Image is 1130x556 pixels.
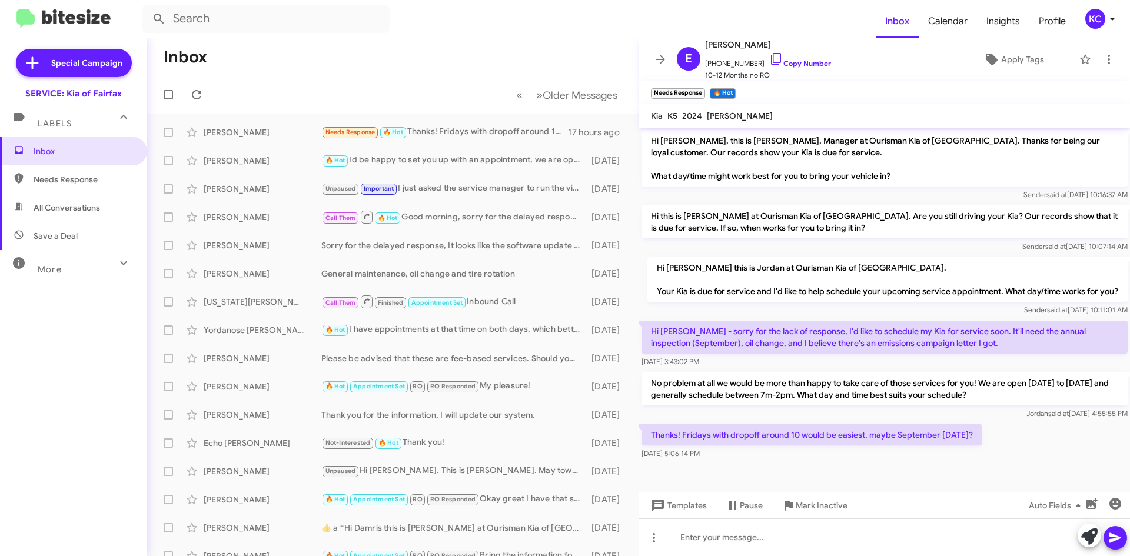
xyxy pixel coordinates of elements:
div: [DATE] [586,352,629,364]
div: [PERSON_NAME] [204,465,321,477]
span: E [685,49,692,68]
span: Needs Response [325,128,375,136]
p: Hi this is [PERSON_NAME] at Ourisman Kia of [GEOGRAPHIC_DATA]. Are you still driving your Kia? Ou... [642,205,1128,238]
div: [DATE] [586,522,629,534]
div: [US_STATE][PERSON_NAME] [204,296,321,308]
span: Not-Interested [325,439,371,447]
div: Thank you for the information, I will update our system. [321,409,586,421]
span: [PHONE_NUMBER] [705,52,831,69]
span: » [536,88,543,102]
span: Important [364,185,394,192]
div: Sorry for the delayed response, It looks like the software update is the only open recall at the ... [321,239,586,251]
span: said at [1047,305,1068,314]
span: All Conversations [34,202,100,214]
span: 2024 [682,111,702,121]
span: Kia [651,111,663,121]
span: Sender [DATE] 10:16:37 AM [1023,190,1128,199]
span: 🔥 Hot [383,128,403,136]
span: Sender [DATE] 10:11:01 AM [1024,305,1128,314]
div: [DATE] [586,437,629,449]
span: « [516,88,523,102]
div: [PERSON_NAME] [204,381,321,392]
div: [DATE] [586,465,629,477]
div: [DATE] [586,268,629,279]
p: Thanks! Fridays with dropoff around 10 would be easiest, maybe September [DATE]? [642,424,982,445]
div: [PERSON_NAME] [204,494,321,505]
div: Echo [PERSON_NAME] [204,437,321,449]
div: 17 hours ago [568,126,629,138]
h1: Inbox [164,48,207,66]
button: Templates [639,495,716,516]
p: Hi [PERSON_NAME] this is Jordan at Ourisman Kia of [GEOGRAPHIC_DATA]. Your Kia is due for service... [647,257,1128,302]
small: Needs Response [651,88,705,99]
div: [DATE] [586,211,629,223]
span: 10-12 Months no RO [705,69,831,81]
p: Hi [PERSON_NAME] - sorry for the lack of response, I'd like to schedule my Kia for service soon. ... [642,321,1128,354]
span: Apply Tags [1001,49,1044,70]
div: [PERSON_NAME] [204,239,321,251]
small: 🔥 Hot [710,88,735,99]
div: SERVICE: Kia of Fairfax [25,88,122,99]
button: Pause [716,495,772,516]
a: Inbox [876,4,919,38]
a: Special Campaign [16,49,132,77]
div: Yordanose [PERSON_NAME] [204,324,321,336]
span: RO [413,495,422,503]
div: [PERSON_NAME] [204,211,321,223]
span: [PERSON_NAME] [705,38,831,52]
span: Save a Deal [34,230,78,242]
span: 🔥 Hot [325,326,345,334]
span: [PERSON_NAME] [707,111,773,121]
div: Inbound Call [321,294,586,309]
span: Unpaused [325,467,356,475]
span: Mark Inactive [796,495,847,516]
span: Call Them [325,299,356,307]
div: [DATE] [586,155,629,167]
div: [DATE] [586,183,629,195]
div: [PERSON_NAME] [204,126,321,138]
a: Insights [977,4,1029,38]
div: I have appointments at that time on both days, which better suits your schedule? [321,323,586,337]
span: 🔥 Hot [325,157,345,164]
div: [DATE] [586,239,629,251]
input: Search [142,5,390,33]
span: Special Campaign [51,57,122,69]
span: RO [413,382,422,390]
span: Pause [740,495,763,516]
span: Unpaused [325,185,356,192]
div: [DATE] [586,324,629,336]
span: Call Them [325,214,356,222]
div: KC [1085,9,1105,29]
span: Templates [649,495,707,516]
span: Appointment Set [353,382,405,390]
button: Next [529,83,624,107]
span: Appointment Set [411,299,463,307]
span: Needs Response [34,174,134,185]
span: Inbox [34,145,134,157]
span: K5 [667,111,677,121]
span: Appointment Set [353,495,405,503]
span: Labels [38,118,72,129]
span: Jordan [DATE] 4:55:55 PM [1026,409,1128,418]
span: Sender [DATE] 10:07:14 AM [1022,242,1128,251]
span: RO Responded [430,495,476,503]
button: Auto Fields [1019,495,1095,516]
span: said at [1045,242,1066,251]
div: [PERSON_NAME] [204,352,321,364]
button: Mark Inactive [772,495,857,516]
div: [DATE] [586,381,629,392]
div: [PERSON_NAME] [204,522,321,534]
span: More [38,264,62,275]
p: Hi [PERSON_NAME], this is [PERSON_NAME], Manager at Ourisman Kia of [GEOGRAPHIC_DATA]. Thanks for... [642,130,1128,187]
div: [PERSON_NAME] [204,268,321,279]
span: said at [1048,409,1069,418]
div: [DATE] [586,409,629,421]
p: No problem at all we would be more than happy to take care of those services for you! We are open... [642,372,1128,405]
a: Profile [1029,4,1075,38]
div: Hi [PERSON_NAME]. This is [PERSON_NAME]. May towards the end of the month. [321,464,586,478]
div: Good morning, sorry for the delayed response, I saw that you called in, did someone help you or d... [321,209,586,224]
a: Calendar [919,4,977,38]
a: Copy Number [769,59,831,68]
